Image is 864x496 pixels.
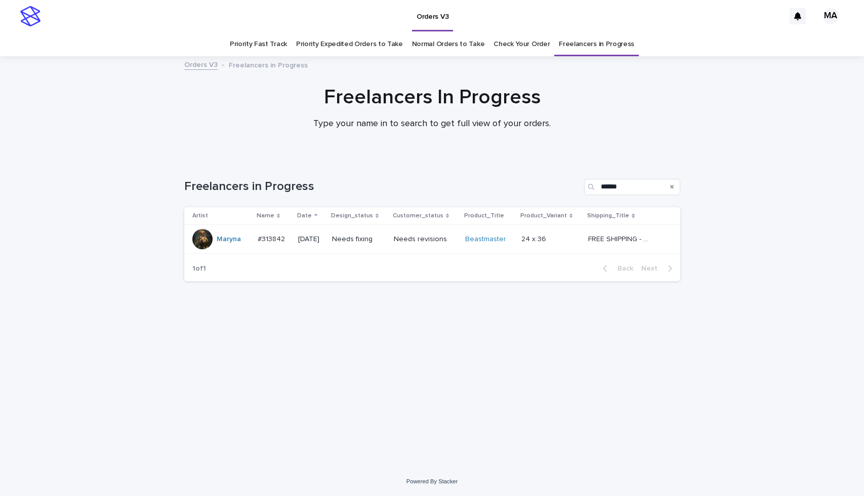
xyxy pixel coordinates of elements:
[641,265,664,272] span: Next
[464,210,504,221] p: Product_Title
[584,179,680,195] input: Search
[257,210,274,221] p: Name
[595,264,637,273] button: Back
[20,6,40,26] img: stacker-logo-s-only.png
[331,210,373,221] p: Design_status
[412,32,485,56] a: Normal Orders to Take
[588,233,653,244] p: FREE SHIPPING - preview in 1-2 business days, after your approval delivery will take 5-10 b.d.
[184,256,214,281] p: 1 of 1
[184,179,580,194] h1: Freelancers in Progress
[184,58,218,70] a: Orders V3
[332,235,386,244] p: Needs fixing
[520,210,567,221] p: Product_Variant
[637,264,680,273] button: Next
[184,225,680,254] tr: Maryna #313842#313842 [DATE]Needs fixingNeeds revisionsBeastmaster 24 x 3624 x 36 FREE SHIPPING -...
[192,210,208,221] p: Artist
[559,32,634,56] a: Freelancers in Progress
[822,8,839,24] div: MA
[184,85,680,109] h1: Freelancers In Progress
[297,210,312,221] p: Date
[393,210,443,221] p: Customer_status
[587,210,629,221] p: Shipping_Title
[296,32,403,56] a: Priority Expedited Orders to Take
[217,235,241,244] a: Maryna
[394,235,457,244] p: Needs revisions
[521,233,548,244] p: 24 x 36
[230,32,287,56] a: Priority Fast Track
[406,478,458,484] a: Powered By Stacker
[493,32,550,56] a: Check Your Order
[298,235,323,244] p: [DATE]
[230,119,635,130] p: Type your name in to search to get full view of your orders.
[611,265,633,272] span: Back
[229,59,308,70] p: Freelancers in Progress
[258,233,287,244] p: #313842
[465,235,506,244] a: Beastmaster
